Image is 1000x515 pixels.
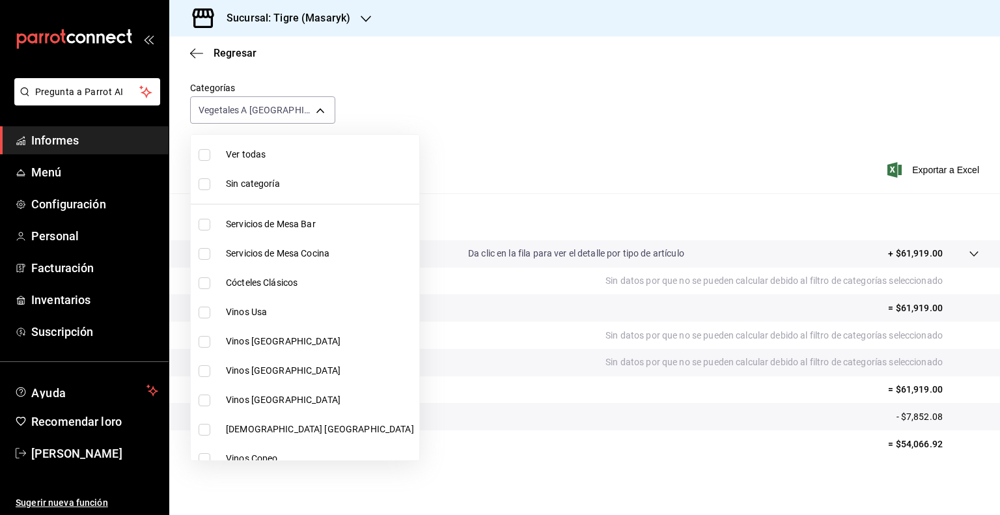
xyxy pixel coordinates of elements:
[226,336,340,346] font: Vinos [GEOGRAPHIC_DATA]
[226,365,340,376] font: Vinos [GEOGRAPHIC_DATA]
[226,424,414,434] font: [DEMOGRAPHIC_DATA] [GEOGRAPHIC_DATA]
[226,395,340,405] font: Vinos [GEOGRAPHIC_DATA]
[226,277,298,288] font: Cócteles Clásicos
[226,453,277,464] font: Vinos Copeo
[226,149,266,160] font: Ver todas
[226,178,280,189] font: Sin categoría
[226,219,316,229] font: Servicios de Mesa Bar
[226,307,267,317] font: Vinos Usa
[226,248,329,258] font: Servicios de Mesa Cocina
